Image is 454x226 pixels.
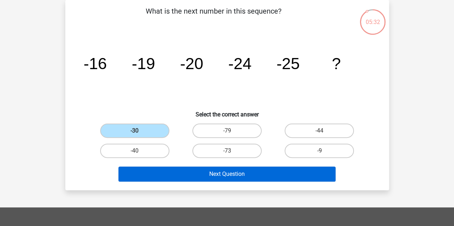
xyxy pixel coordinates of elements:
label: -73 [192,144,262,158]
tspan: ? [332,54,341,72]
div: 05:32 [359,9,386,27]
label: -40 [100,144,169,158]
p: What is the next number in this sequence? [77,6,351,27]
label: -9 [285,144,354,158]
tspan: -19 [132,54,155,72]
tspan: -25 [276,54,300,72]
label: -44 [285,124,354,138]
button: Next Question [118,167,336,182]
h6: Select the correct answer [77,105,378,118]
tspan: -16 [83,54,107,72]
label: -30 [100,124,169,138]
tspan: -24 [228,54,251,72]
tspan: -20 [180,54,203,72]
label: -79 [192,124,262,138]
